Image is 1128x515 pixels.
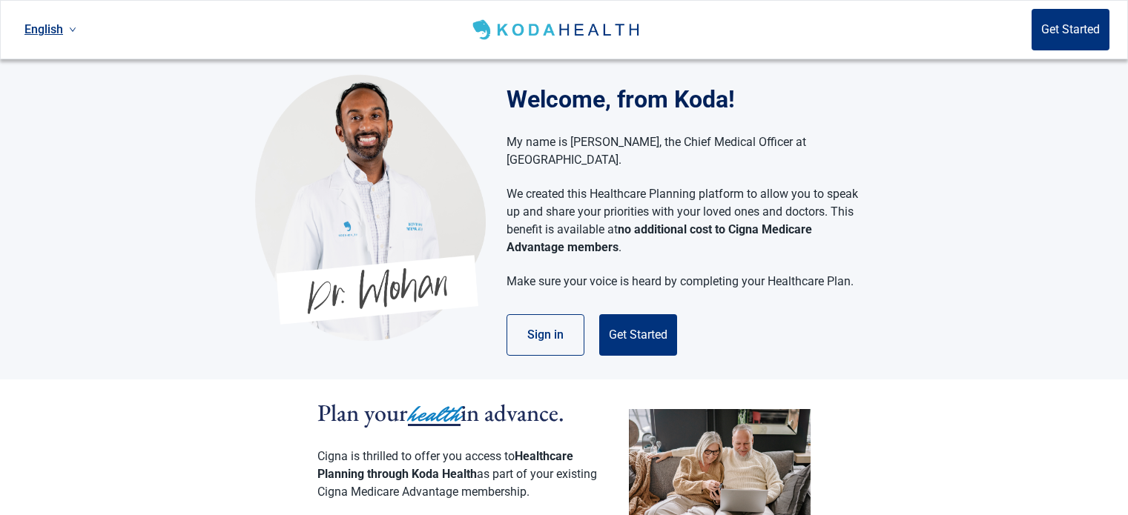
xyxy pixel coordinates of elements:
button: Get Started [1032,9,1109,50]
span: Cigna is thrilled to offer you access to [317,449,515,463]
span: down [69,26,76,33]
h1: Welcome, from Koda! [507,82,874,117]
img: Koda Health [469,18,645,41]
img: Koda Health [255,74,486,341]
strong: no additional cost to Cigna Medicare Advantage members [507,222,812,254]
span: Plan your [317,397,408,428]
span: health [408,398,461,431]
p: Make sure your voice is heard by completing your Healthcare Plan. [507,273,859,290]
button: Get Started [599,314,677,356]
p: We created this Healthcare Planning platform to allow you to speak up and share your priorities w... [507,185,859,256]
button: Sign in [507,314,584,356]
span: in advance. [461,397,564,428]
p: My name is [PERSON_NAME], the Chief Medical Officer at [GEOGRAPHIC_DATA]. [507,133,859,169]
a: Current language: English [19,17,82,41]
